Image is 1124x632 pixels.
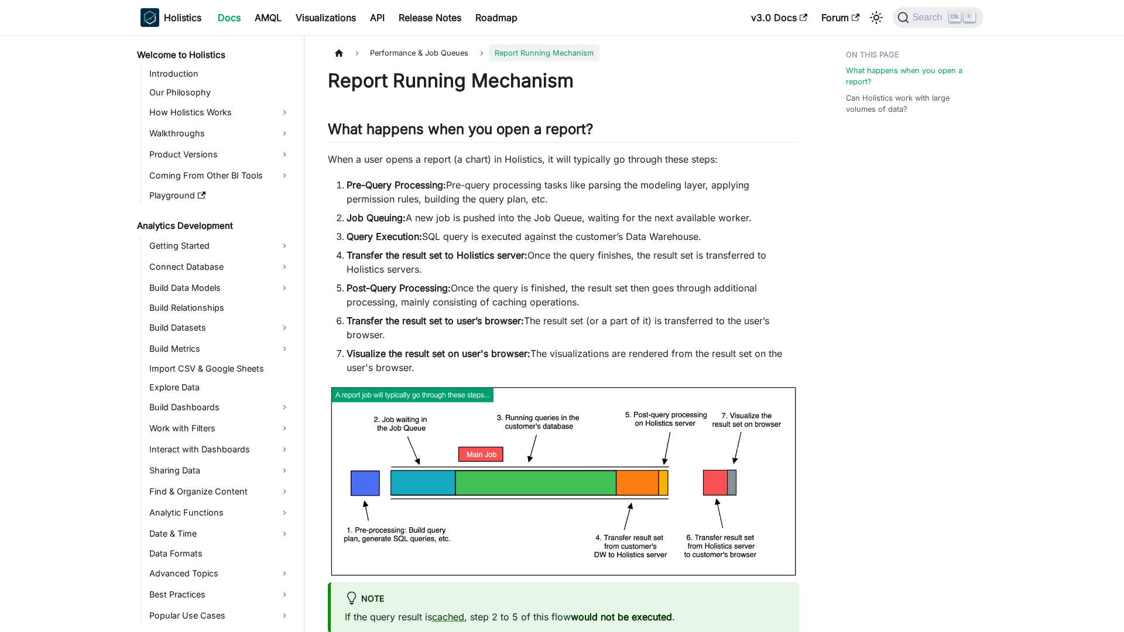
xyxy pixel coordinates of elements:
[347,346,799,375] li: The visualizations are rendered from the result set on the user's browser.
[345,592,785,607] div: Note
[392,8,468,27] a: Release Notes
[846,65,976,87] a: What happens when you open a report?
[146,236,294,255] a: Getting Started
[146,585,294,604] a: Best Practices
[140,8,159,27] img: Holistics
[146,461,294,480] a: Sharing Data
[146,279,294,297] a: Build Data Models
[347,281,799,309] li: Once the query is finished, the result set then goes through additional processing, mainly consis...
[347,212,406,224] strong: Job Queuing:
[146,398,294,417] a: Build Dashboards
[146,524,294,543] a: Date & Time
[146,166,294,185] a: Coming From Other BI Tools
[146,545,294,562] a: Data Formats
[146,145,294,164] a: Product Versions
[140,8,201,27] a: HolisticsHolistics
[347,248,799,276] li: Once the query finishes, the result set is transferred to Holistics servers.
[146,339,294,358] a: Build Metrics
[867,8,886,27] button: Switch between dark and light mode (currently light mode)
[814,8,866,27] a: Forum
[146,503,294,522] a: Analytic Functions
[328,44,350,61] a: Home page
[146,379,294,396] a: Explore Data
[364,44,474,61] span: Performance & Job Queues
[347,282,451,294] strong: Post-Query Processing:
[893,7,983,28] button: Search (Ctrl+K)
[146,103,294,122] a: How Holistics Works
[146,124,294,143] a: Walkthroughs
[347,231,422,242] strong: Query Execution:
[345,610,785,624] p: If the query result is , step 2 to 5 of this flow .
[347,315,524,327] strong: Transfer the result set to user’s browser:
[289,8,363,27] a: Visualizations
[571,611,672,623] strong: would not be executed
[328,121,799,143] h2: What happens when you open a report?
[248,8,289,27] a: AMQL
[146,84,294,101] a: Our Philosophy
[146,257,294,276] a: Connect Database
[146,318,294,337] a: Build Datasets
[146,606,294,625] a: Popular Use Cases
[146,482,294,501] a: Find & Organize Content
[347,179,446,191] strong: Pre-Query Processing:
[146,360,294,377] a: Import CSV & Google Sheets
[432,611,464,623] a: cached
[347,314,799,342] li: The result set (or a part of it) is transferred to the user’s browser.
[744,8,814,27] a: v3.0 Docs
[328,152,799,166] p: When a user opens a report (a chart) in Holistics, it will typically go through these steps:
[468,8,525,27] a: Roadmap
[347,211,799,225] li: A new job is pushed into the Job Queue, waiting for the next available worker.
[146,187,294,204] a: Playground
[146,419,294,438] a: Work with Filters
[133,218,294,234] a: Analytics Development
[146,300,294,316] a: Build Relationships
[347,229,799,243] li: SQL query is executed against the customer’s Data Warehouse.
[129,35,304,632] nav: Docs sidebar
[347,348,530,359] strong: Visualize the result set on user's browser:
[363,8,392,27] a: API
[328,44,799,61] nav: Breadcrumbs
[328,69,799,92] h1: Report Running Mechanism
[146,66,294,82] a: Introduction
[146,564,294,583] a: Advanced Topics
[964,12,975,22] kbd: K
[146,440,294,459] a: Interact with Dashboards
[846,92,976,115] a: Can Holistics work with large volumes of data?
[347,249,527,261] strong: Transfer the result set to Holistics server:
[133,47,294,63] a: Welcome to Holistics
[211,8,248,27] a: Docs
[164,11,201,25] b: Holistics
[347,178,799,206] li: Pre-query processing tasks like parsing the modeling layer, applying permission rules, building t...
[489,44,599,61] span: Report Running Mechanism
[909,12,950,23] span: Search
